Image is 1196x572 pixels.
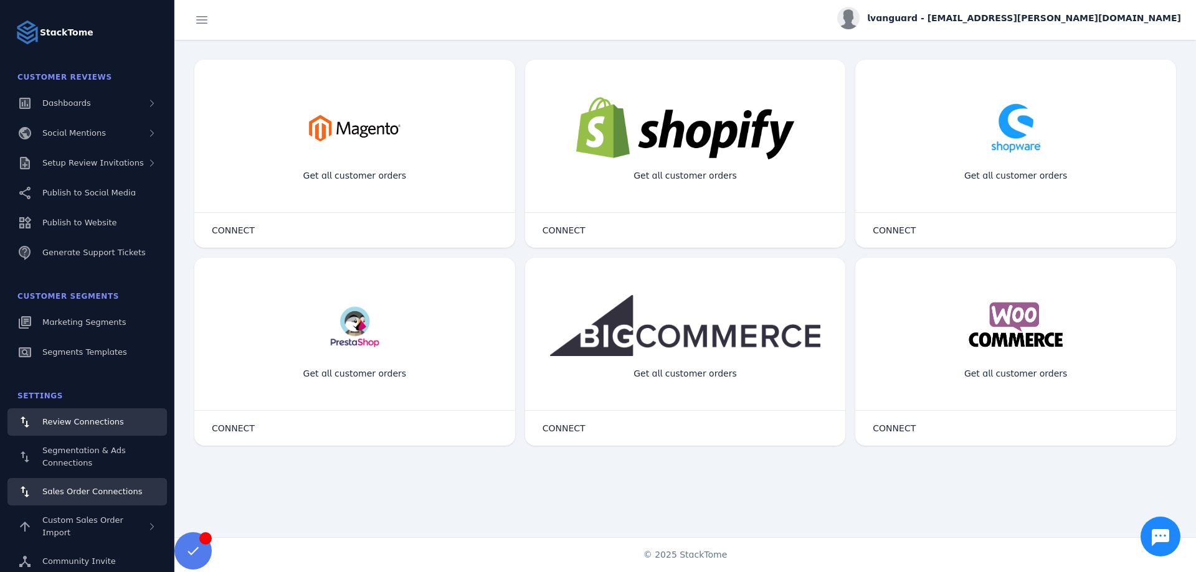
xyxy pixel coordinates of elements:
[15,20,40,45] img: Logo image
[837,7,860,29] img: profile.jpg
[17,292,119,301] span: Customer Segments
[860,218,928,243] button: CONNECT
[7,339,167,366] a: Segments Templates
[42,248,146,257] span: Generate Support Tickets
[199,416,267,441] button: CONNECT
[530,218,598,243] button: CONNECT
[7,438,167,476] a: Segmentation & Ads Connections
[42,347,127,357] span: Segments Templates
[624,159,747,192] div: Get all customer orders
[7,179,167,207] a: Publish to Social Media
[867,12,1181,25] span: lvanguard - [EMAIL_ADDRESS][PERSON_NAME][DOMAIN_NAME]
[212,424,255,433] span: CONNECT
[42,317,126,327] span: Marketing Segments
[42,417,124,426] span: Review Connections
[42,515,123,537] span: Custom Sales Order Import
[7,309,167,336] a: Marketing Segments
[17,73,112,82] span: Customer Reviews
[293,357,417,390] div: Get all customer orders
[837,7,1181,29] button: lvanguard - [EMAIL_ADDRESS][PERSON_NAME][DOMAIN_NAME]
[873,226,916,235] span: CONNECT
[985,97,1047,159] img: shopware.png
[42,128,106,138] span: Social Mentions
[212,226,255,235] span: CONNECT
[576,97,794,159] img: shopify.png
[42,98,91,108] span: Dashboards
[7,239,167,266] a: Generate Support Tickets
[42,158,144,167] span: Setup Review Invitations
[7,478,167,505] a: Sales Order Connections
[954,159,1078,192] div: Get all customer orders
[965,295,1067,357] img: woocommerce.png
[326,295,383,357] img: prestashop.png
[530,416,598,441] button: CONNECT
[42,556,116,566] span: Community Invite
[293,159,417,192] div: Get all customer orders
[42,446,126,467] span: Segmentation & Ads Connections
[954,357,1078,390] div: Get all customer orders
[543,424,586,433] span: CONNECT
[40,26,93,39] strong: StackTome
[543,226,586,235] span: CONNECT
[199,218,267,243] button: CONNECT
[550,295,821,356] img: bigcommerce.png
[42,218,116,227] span: Publish to Website
[42,487,142,496] span: Sales Order Connections
[873,424,916,433] span: CONNECT
[42,188,136,197] span: Publish to Social Media
[624,357,747,390] div: Get all customer orders
[7,209,167,237] a: Publish to Website
[643,548,728,561] span: © 2025 StackTome
[7,408,167,436] a: Review Connections
[860,416,928,441] button: CONNECT
[17,391,63,400] span: Settings
[293,97,417,159] img: magento.png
